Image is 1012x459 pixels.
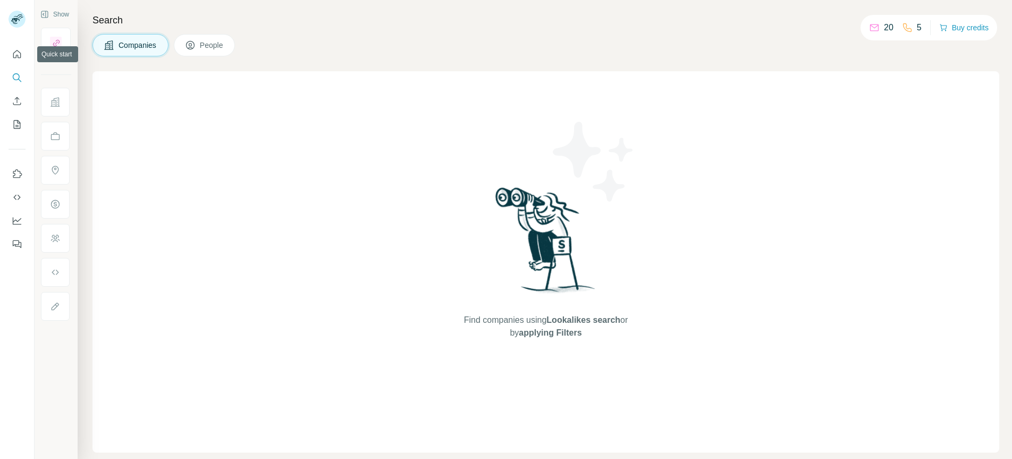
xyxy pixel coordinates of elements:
[9,164,26,183] button: Use Surfe on LinkedIn
[9,45,26,64] button: Quick start
[546,114,642,210] img: Surfe Illustration - Stars
[917,21,922,34] p: 5
[546,315,620,324] span: Lookalikes search
[519,328,581,337] span: applying Filters
[461,314,631,339] span: Find companies using or by
[33,6,77,22] button: Show
[491,185,601,303] img: Surfe Illustration - Woman searching with binoculars
[9,91,26,111] button: Enrich CSV
[9,68,26,87] button: Search
[9,115,26,134] button: My lists
[9,188,26,207] button: Use Surfe API
[9,235,26,254] button: Feedback
[200,40,224,51] span: People
[939,20,989,35] button: Buy credits
[92,13,999,28] h4: Search
[9,211,26,230] button: Dashboard
[884,21,893,34] p: 20
[119,40,157,51] span: Companies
